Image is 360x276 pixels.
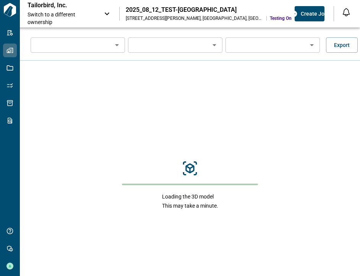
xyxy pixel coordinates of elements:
button: Open [306,40,317,50]
span: Loading the 3D model [162,193,218,200]
p: Tailorbird, Inc. [28,2,96,9]
div: 2025_08_12_TEST-[GEOGRAPHIC_DATA] [126,6,334,14]
div: [STREET_ADDRESS][PERSON_NAME] , [GEOGRAPHIC_DATA] , [GEOGRAPHIC_DATA] [126,15,263,21]
button: Open [112,40,122,50]
span: Create Job [301,10,328,18]
span: Export [334,41,350,49]
button: Export [326,37,358,53]
span: Switch to a different ownership [28,11,96,26]
button: Open notification feed [340,6,352,18]
button: Create Job [295,6,324,21]
button: Open [209,40,220,50]
span: Testing Only - [PERSON_NAME] [270,15,334,21]
span: This may take a minute. [162,202,218,210]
